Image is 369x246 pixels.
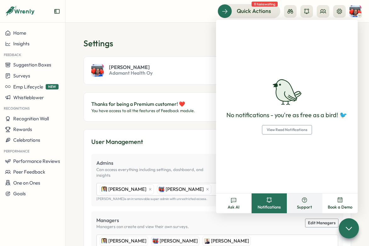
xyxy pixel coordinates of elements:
p: Thanks for being a Premium customer! ❤️ [91,100,195,108]
span: Book a Demo [328,204,352,210]
span: Ask AI [228,204,240,210]
p: Admins [96,159,217,167]
p: Can access everything including settings, dashboard, and insights [96,167,217,178]
button: Book a Demo [322,193,358,213]
button: Support [287,193,322,213]
span: View Read Notifications [267,125,307,134]
h1: Settings [83,38,351,49]
span: Insights [13,41,30,47]
p: No notifications - you're as free as a bird! 🐦 [226,110,347,120]
div: User Management [91,137,143,147]
p: Managers can create and view their own surveys. [96,224,189,230]
img: Mika Ylihautala [204,238,210,244]
span: One on Ones [13,180,40,186]
span: Emp Lifecycle [13,84,43,90]
span: [PERSON_NAME] [108,237,146,244]
span: 8 tasks waiting [252,2,278,7]
img: Paulus Carpelan [101,186,107,192]
span: [PERSON_NAME] [109,65,153,70]
span: [PERSON_NAME] [160,237,198,244]
span: Peer Feedback [13,169,45,175]
p: You have access to all the features of Feedback module. [91,108,195,114]
span: Recognition Wall [13,116,49,122]
span: Home [13,30,26,36]
button: Quick Actions [218,4,280,18]
p: [PERSON_NAME] is an irremovable super admin with unrestricted access. [96,197,338,201]
span: Celebrations [13,137,40,143]
span: Surveys [13,73,30,79]
a: Edit Managers [305,219,338,227]
img: Anne Fraser-Vatto [91,64,104,77]
span: Performance Reviews [13,158,60,164]
button: Notifications [252,193,287,213]
span: Whistleblower [13,94,44,100]
span: [PERSON_NAME] [108,186,146,193]
span: Notifications [258,204,281,210]
button: User Management [91,137,343,147]
button: Ask AI [216,193,252,213]
img: Anne Fraser-Vatto [349,5,361,17]
span: Rewards [13,126,32,132]
button: View Read Notifications [262,125,312,134]
span: [PERSON_NAME] [166,186,204,193]
span: Adamant Health Oy [109,70,153,77]
img: Anne Fraser-Vatto [153,238,158,244]
span: Quick Actions [237,7,271,15]
span: Suggestion Boxes [13,62,51,68]
button: Expand sidebar [54,8,60,14]
img: Paulus Carpelan [101,238,107,244]
img: Anne Fraser-Vatto [159,186,164,192]
span: [PERSON_NAME] [211,237,249,244]
span: Goals [13,191,26,197]
p: Managers [96,216,189,224]
span: Support [297,204,312,210]
span: NEW [46,84,59,89]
